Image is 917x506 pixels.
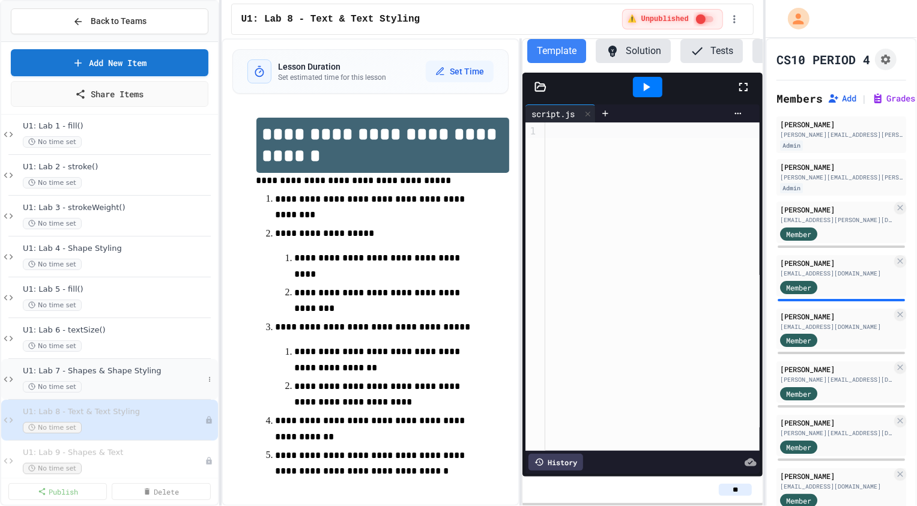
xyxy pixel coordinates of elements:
[23,340,82,352] span: No time set
[528,454,583,471] div: History
[780,161,903,172] div: [PERSON_NAME]
[23,259,82,270] span: No time set
[23,325,216,336] span: U1: Lab 6 - textSize()
[23,244,216,254] span: U1: Lab 4 - Shape Styling
[780,311,892,322] div: [PERSON_NAME]
[8,483,107,500] a: Publish
[786,388,811,399] span: Member
[780,258,892,268] div: [PERSON_NAME]
[23,381,82,393] span: No time set
[786,229,811,239] span: Member
[23,203,216,213] span: U1: Lab 3 - strokeWeight()
[204,373,216,385] button: More options
[875,49,897,70] button: Assignment Settings
[780,173,903,182] div: [PERSON_NAME][EMAIL_ADDRESS][PERSON_NAME][DOMAIN_NAME]
[23,300,82,311] span: No time set
[752,39,827,63] button: Settings
[11,49,208,76] a: Add New Item
[872,92,915,104] button: Grades
[23,218,82,229] span: No time set
[525,107,581,120] div: script.js
[596,39,671,63] button: Solution
[780,417,892,428] div: [PERSON_NAME]
[279,73,387,82] p: Set estimated time for this lesson
[205,416,213,424] div: Unpublished
[786,442,811,453] span: Member
[279,61,387,73] h3: Lesson Duration
[786,335,811,346] span: Member
[776,51,870,68] h1: CS10 PERIOD 4
[91,15,147,28] span: Back to Teams
[11,8,208,34] button: Back to Teams
[776,90,823,107] h2: Members
[780,471,892,481] div: [PERSON_NAME]
[525,104,596,122] div: script.js
[11,81,208,107] a: Share Items
[786,282,811,293] span: Member
[780,364,892,375] div: [PERSON_NAME]
[23,121,216,131] span: U1: Lab 1 - fill()
[780,429,892,438] div: [PERSON_NAME][EMAIL_ADDRESS][DOMAIN_NAME]
[23,463,82,474] span: No time set
[426,61,494,82] button: Set Time
[786,495,811,506] span: Member
[780,375,892,384] div: [PERSON_NAME][EMAIL_ADDRESS][DOMAIN_NAME]
[23,448,205,458] span: U1: Lab 9 - Shapes & Text
[780,269,892,278] div: [EMAIL_ADDRESS][DOMAIN_NAME]
[23,162,216,172] span: U1: Lab 2 - stroke()
[780,119,903,130] div: [PERSON_NAME]
[861,91,867,106] span: |
[23,366,204,376] span: U1: Lab 7 - Shapes & Shape Styling
[241,12,420,26] span: U1: Lab 8 - Text & Text Styling
[775,5,813,32] div: My Account
[780,130,903,139] div: [PERSON_NAME][EMAIL_ADDRESS][PERSON_NAME][DOMAIN_NAME]
[525,125,537,138] div: 1
[622,9,722,29] div: ⚠️ Students cannot see this content! Click the toggle to publish it and make it visible to your c...
[205,457,213,465] div: Unpublished
[780,215,892,224] div: [EMAIL_ADDRESS][PERSON_NAME][DOMAIN_NAME]
[780,183,803,193] div: Admin
[780,322,892,331] div: [EMAIL_ADDRESS][DOMAIN_NAME]
[23,136,82,148] span: No time set
[23,285,216,295] span: U1: Lab 5 - fill()
[23,422,82,433] span: No time set
[628,14,688,24] span: ⚠️ Unpublished
[780,204,892,215] div: [PERSON_NAME]
[527,39,586,63] button: Template
[23,407,205,417] span: U1: Lab 8 - Text & Text Styling
[828,92,856,104] button: Add
[680,39,743,63] button: Tests
[780,482,892,491] div: [EMAIL_ADDRESS][DOMAIN_NAME]
[112,483,210,500] a: Delete
[23,177,82,188] span: No time set
[780,140,803,151] div: Admin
